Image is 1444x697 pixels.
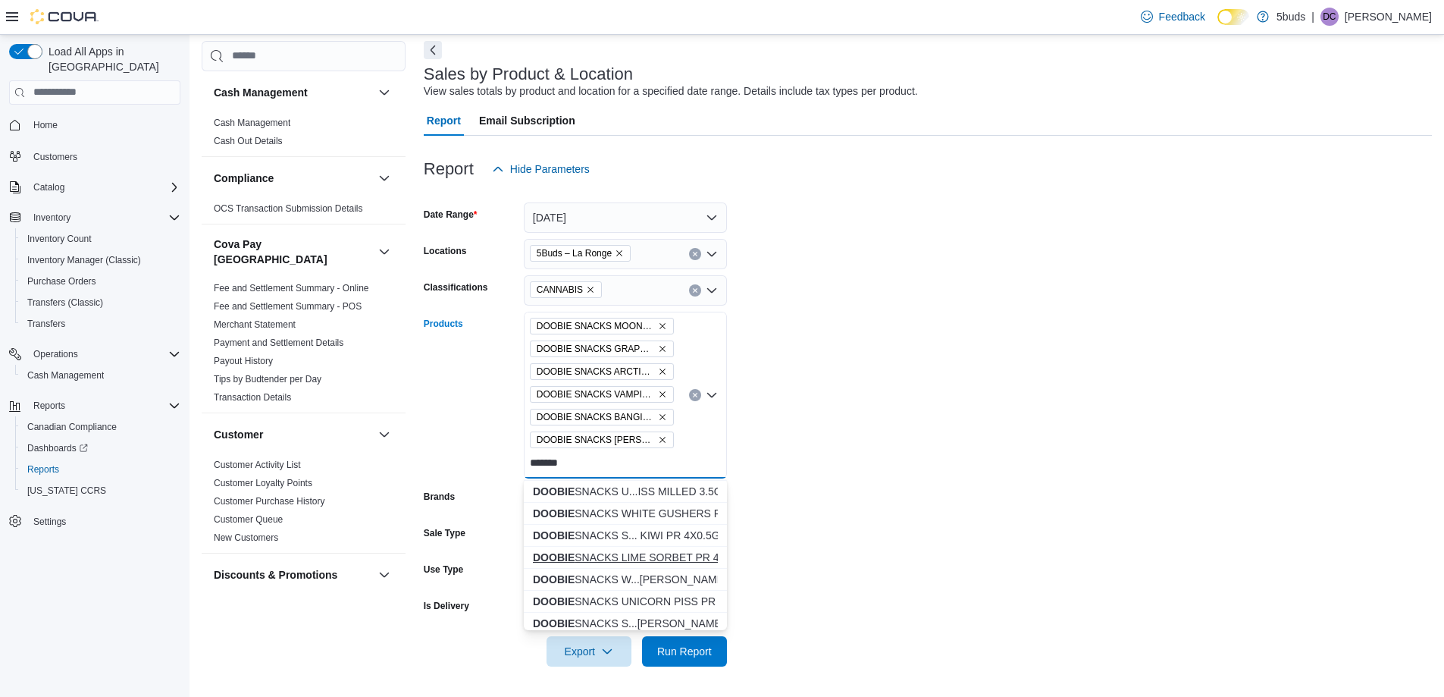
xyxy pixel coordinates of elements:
span: Inventory Manager (Classic) [27,254,141,266]
a: Inventory Count [21,230,98,248]
span: Cash Out Details [214,135,283,147]
span: Fee and Settlement Summary - Online [214,282,369,294]
label: Is Delivery [424,600,469,612]
button: DOOBIE SNACKS STRAWBERRY KIWI PR 4X0.5G [524,525,727,547]
span: Reports [33,400,65,412]
span: Fee and Settlement Summary - POS [214,300,362,312]
a: Customer Loyalty Points [214,478,312,488]
span: CANNABIS [537,282,583,297]
span: 5Buds – La Ronge [537,246,612,261]
span: DOOBIE SNACKS GRAPE JELLY PR 4X0.5G [530,341,674,357]
span: Purchase Orders [21,272,180,290]
label: Classifications [424,281,488,294]
span: Cash Management [27,369,104,381]
button: Customer [375,425,393,444]
a: [US_STATE] CCRS [21,482,112,500]
button: Inventory [27,209,77,227]
span: Inventory Count [21,230,180,248]
button: Cash Management [214,85,372,100]
button: Cova Pay [GEOGRAPHIC_DATA] [375,243,393,261]
h3: Compliance [214,171,274,186]
span: Transfers [21,315,180,333]
button: Operations [27,345,84,363]
button: Compliance [214,171,372,186]
a: Feedback [1135,2,1211,32]
h3: Discounts & Promotions [214,567,337,582]
a: Cash Management [21,366,110,385]
button: Customers [3,145,186,167]
button: Reports [3,395,186,416]
button: Operations [3,344,186,365]
a: Dashboards [15,438,186,459]
span: [US_STATE] CCRS [27,485,106,497]
button: Open list of options [706,248,718,260]
span: Home [33,119,58,131]
button: Close list of options [706,389,718,401]
span: Customer Purchase History [214,495,325,507]
button: DOOBIE SNACKS WHITE GUSHERS PR 4X0.5G [524,503,727,525]
span: Purchase Orders [27,275,96,287]
span: DOOBIE SNACKS VAMPIRE BLOOD PR 4X0.5G [530,386,674,403]
span: Load All Apps in [GEOGRAPHIC_DATA] [42,44,180,74]
strong: DOOBIE [533,551,575,564]
span: Customer Activity List [214,459,301,471]
div: SNACKS U...ISS MILLED 3.5G [533,484,718,499]
span: Inventory [33,212,70,224]
a: Merchant Statement [214,319,296,330]
span: Catalog [27,178,180,196]
a: Transaction Details [214,392,291,403]
a: Fee and Settlement Summary - Online [214,283,369,294]
span: Cash Management [21,366,180,385]
button: Hide Parameters [486,154,596,184]
span: Reports [21,460,180,479]
span: DOOBIE SNACKS GRAPE JELLY PR 4X0.5G [537,341,655,356]
button: Next [424,41,442,59]
div: SNACKS UNICORN PISS PR 4X0.5G [533,594,718,609]
span: Hide Parameters [510,162,590,177]
button: Settings [3,510,186,532]
div: Cova Pay [GEOGRAPHIC_DATA] [202,279,406,413]
button: Export [547,636,631,667]
span: New Customers [214,532,278,544]
span: Reports [27,397,180,415]
p: | [1311,8,1314,26]
span: Email Subscription [479,105,575,136]
button: Remove CANNABIS from selection in this group [586,285,595,294]
h3: Cova Pay [GEOGRAPHIC_DATA] [214,237,372,267]
button: DOOBIE SNACKS LIME SORBET PR 4X0.5G [524,547,727,569]
span: Settings [27,512,180,531]
button: DOOBIE SNACKS UNICORN PISS MILLED 3.5G [524,481,727,503]
div: Cash Management [202,114,406,156]
span: Dark Mode [1217,25,1218,26]
a: Customer Queue [214,514,283,525]
span: Dashboards [27,442,88,454]
div: Devon Culver [1320,8,1339,26]
a: Canadian Compliance [21,418,123,436]
a: Customers [27,148,83,166]
button: Discounts & Promotions [214,567,372,582]
span: Transfers [27,318,65,330]
span: 5Buds – La Ronge [530,245,631,262]
div: View sales totals by product and location for a specified date range. Details include tax types p... [424,83,918,99]
span: Report [427,105,461,136]
span: DC [1323,8,1336,26]
button: Clear input [689,284,701,297]
div: SNACKS S... KIWI PR 4X0.5G [533,528,718,543]
p: [PERSON_NAME] [1345,8,1432,26]
span: DOOBIE SNACKS BANGIN' ORANGE PR 4X0.5G [537,410,655,425]
button: Catalog [27,178,70,196]
a: Cash Management [214,118,290,128]
button: [US_STATE] CCRS [15,480,186,501]
button: Compliance [375,169,393,187]
h3: Customer [214,427,263,442]
strong: DOOBIE [533,595,575,608]
span: DOOBIE SNACKS MOONBERRY PR 4X0.5G [537,319,655,334]
span: Operations [33,348,78,360]
button: DOOBIE SNACKS STRAWBERRY FROST PR 4X0.5G [524,613,727,635]
button: Home [3,114,186,136]
button: Cash Management [15,365,186,386]
span: CANNABIS [530,281,602,298]
button: Remove 5Buds – La Ronge from selection in this group [615,249,624,258]
div: Customer [202,456,406,553]
nav: Complex example [9,108,180,572]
